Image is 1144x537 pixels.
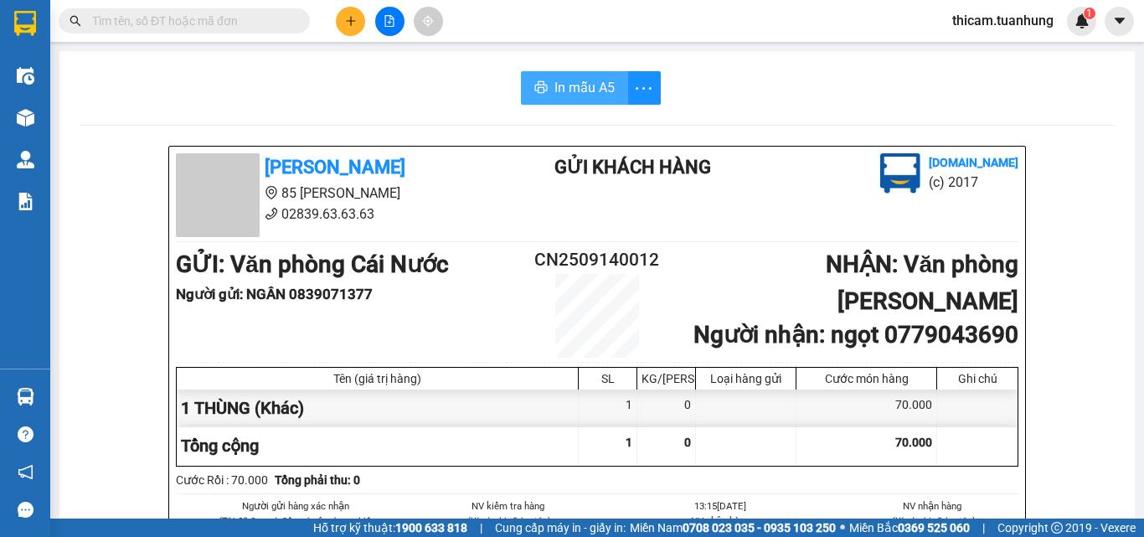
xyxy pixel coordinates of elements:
button: more [627,71,661,105]
span: notification [18,464,33,480]
img: warehouse-icon [17,151,34,168]
img: warehouse-icon [17,388,34,405]
strong: 0708 023 035 - 0935 103 250 [683,521,836,534]
span: 0 [684,436,691,449]
img: warehouse-icon [17,67,34,85]
button: plus [336,7,365,36]
i: (Kí và ghi rõ họ tên) [890,515,974,527]
button: aim [414,7,443,36]
span: message [18,502,33,518]
b: NHẬN : Văn phòng [PERSON_NAME] [826,250,1018,315]
button: printerIn mẫu A5 [521,71,628,105]
li: (c) 2017 [929,172,1018,193]
span: phone [265,207,278,220]
div: KG/[PERSON_NAME] [642,372,691,385]
span: plus [345,15,357,27]
span: printer [534,80,548,96]
button: caret-down [1105,7,1134,36]
h2: CN2509140012 [527,246,667,274]
li: 85 [PERSON_NAME] [176,183,487,204]
div: SL [583,372,632,385]
sup: 1 [1084,8,1095,19]
span: | [982,519,985,537]
b: Người nhận : ngọt 0779043690 [693,321,1018,349]
strong: 1900 633 818 [395,521,467,534]
div: Tên (giá trị hàng) [181,372,574,385]
b: Tổng phải thu: 0 [275,473,360,487]
span: search [70,15,81,27]
img: logo.jpg [880,153,920,194]
span: caret-down [1112,13,1127,28]
div: Ghi chú [941,372,1013,385]
div: 70.000 [796,390,937,427]
span: more [628,78,660,99]
strong: 0369 525 060 [898,521,970,534]
span: Tổng cộng [181,436,259,456]
span: Miền Nam [630,519,836,537]
div: Cước Rồi : 70.000 [176,471,268,489]
b: [DOMAIN_NAME] [929,156,1018,169]
b: [PERSON_NAME] [265,157,405,178]
div: 0 [637,390,696,427]
span: thicam.tuanhung [939,10,1067,31]
span: | [480,519,482,537]
i: (Kí và ghi rõ họ tên) [466,515,549,527]
img: logo-vxr [14,11,36,36]
span: Cung cấp máy in - giấy in: [495,519,626,537]
li: 02839.63.63.63 [176,204,487,225]
b: GỬI : Văn phòng Cái Nước [176,250,449,278]
b: Người gửi : NGÂN 0839071377 [176,286,373,302]
span: file-add [384,15,395,27]
div: Loại hàng gửi [700,372,791,385]
span: aim [422,15,434,27]
span: Miền Bắc [849,519,970,537]
li: NV nhận hàng [847,498,1019,514]
li: 13:15[DATE] [634,498,806,514]
div: 1 [579,390,637,427]
span: copyright [1051,522,1063,534]
span: 1 [1086,8,1092,19]
li: NV nhận hàng [634,514,806,529]
span: Hỗ trợ kỹ thuật: [313,519,467,537]
li: Người gửi hàng xác nhận [209,498,382,514]
div: Cước món hàng [801,372,932,385]
button: file-add [375,7,405,36]
span: 70.000 [895,436,932,449]
span: 1 [626,436,632,449]
input: Tìm tên, số ĐT hoặc mã đơn [92,12,290,30]
li: NV kiểm tra hàng [422,498,595,514]
span: In mẫu A5 [554,77,615,98]
img: icon-new-feature [1074,13,1090,28]
div: 1 THÙNG (Khác) [177,390,579,427]
img: warehouse-icon [17,109,34,127]
span: question-circle [18,426,33,442]
img: solution-icon [17,193,34,210]
b: Gửi khách hàng [554,157,711,178]
span: environment [265,186,278,199]
span: ⚪️ [840,524,845,531]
